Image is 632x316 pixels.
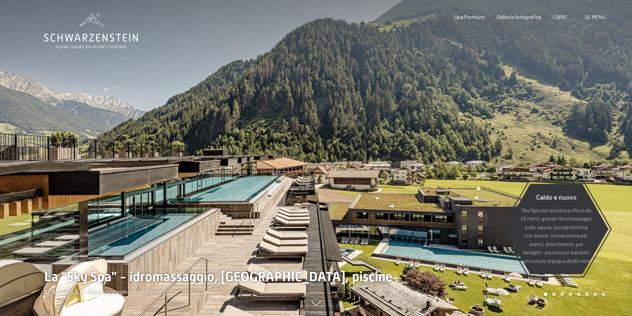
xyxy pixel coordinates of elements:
a: Galleria fotografica [497,14,541,20]
div: Paginazione carosello [541,292,605,296]
div: Pagina 3 della giostra [560,292,564,296]
font: Sky Spa con piscina a sfioro da 23 metri, grande idromassaggio e sky sauna, lounge esterna con sa... [521,207,592,264]
div: Pagina 6 della giostra [585,292,589,296]
div: Pagina 4 del carosello [569,292,572,296]
div: Carosello Pagina 7 [594,292,597,296]
div: Pagina 5 della giostra [577,292,581,296]
font: menu [592,14,605,20]
a: LIBRO [553,14,567,20]
a: Caldo e nuovo Sky Spa con piscina a sfioro da 23 metri, grande idromassaggio e sky sauna, lounge ... [504,183,609,275]
div: Carosello Pagina 2 [552,292,556,296]
font: Caldo e nuovo [536,193,577,201]
a: Spa Premium [454,14,485,20]
div: Pagina 8 della giostra [602,292,605,296]
div: Pagina Carosello 1 (Diapositiva corrente) [544,292,547,296]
